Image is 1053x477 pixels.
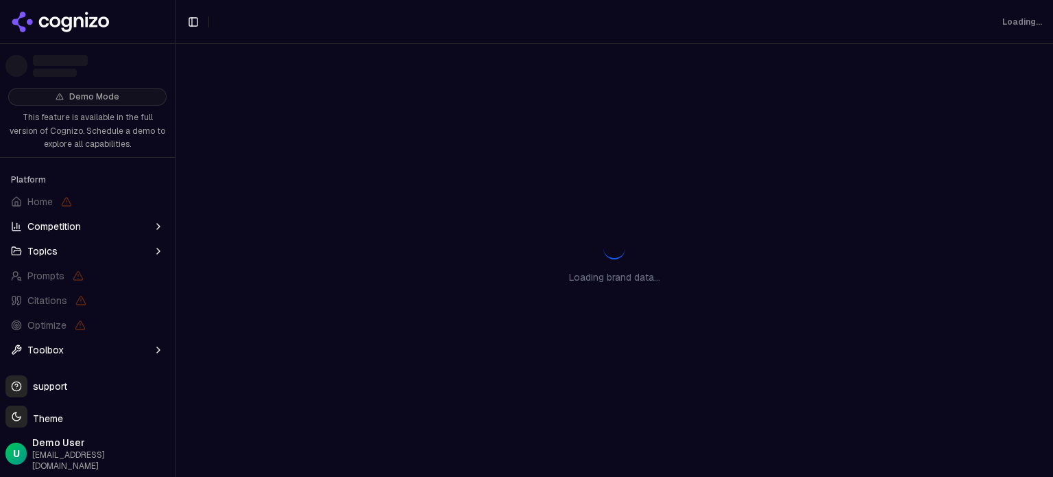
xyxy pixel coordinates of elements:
[32,450,169,472] span: [EMAIL_ADDRESS][DOMAIN_NAME]
[69,91,119,102] span: Demo Mode
[569,270,660,284] p: Loading brand data...
[5,240,169,262] button: Topics
[32,436,169,450] span: Demo User
[27,343,64,357] span: Toolbox
[27,220,81,233] span: Competition
[1002,16,1042,27] div: Loading...
[5,216,169,237] button: Competition
[13,447,20,461] span: U
[27,380,67,393] span: support
[27,244,58,258] span: Topics
[27,195,53,209] span: Home
[27,269,64,283] span: Prompts
[5,339,169,361] button: Toolbox
[27,294,67,307] span: Citations
[27,318,66,332] span: Optimize
[27,412,63,425] span: Theme
[5,169,169,191] div: Platform
[8,111,167,152] p: This feature is available in the full version of Cognizo. Schedule a demo to explore all capabili...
